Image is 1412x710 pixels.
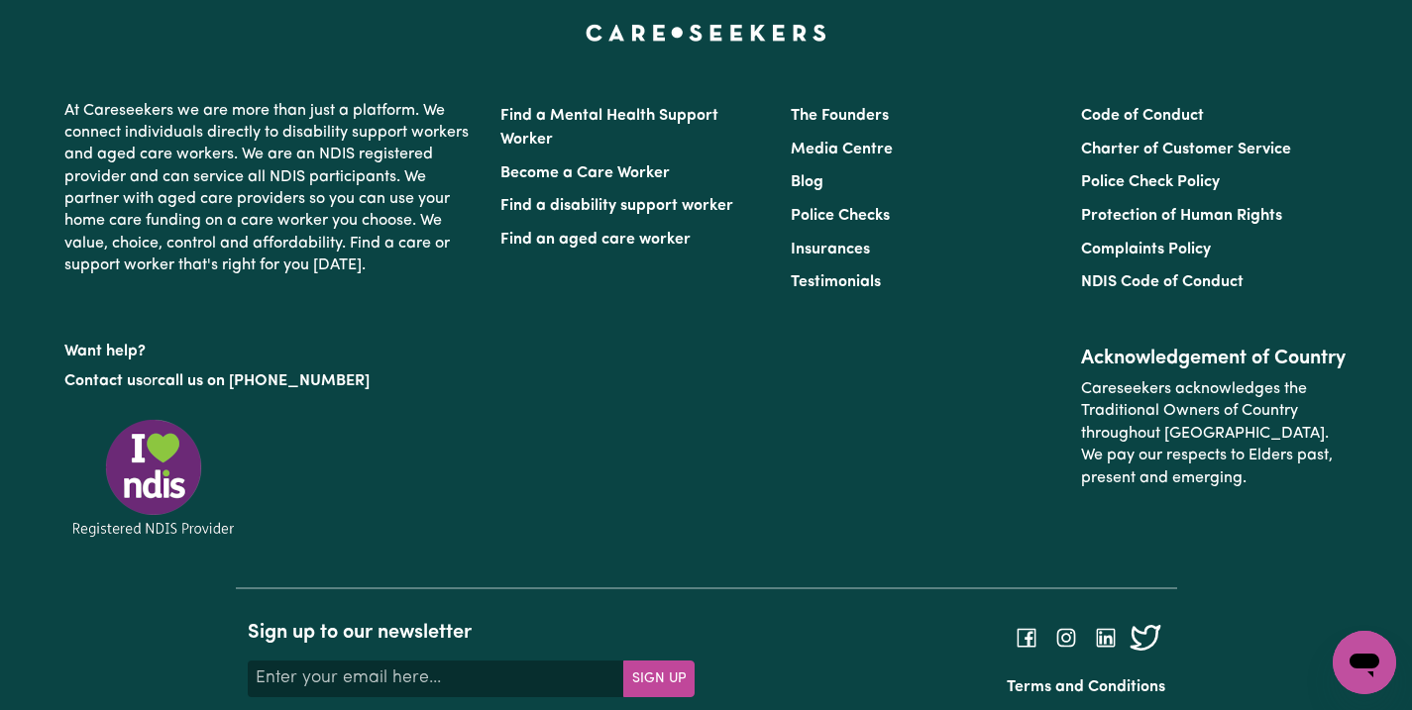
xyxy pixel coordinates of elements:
a: The Founders [791,108,889,124]
a: Follow Careseekers on Facebook [1015,630,1038,646]
a: Find a Mental Health Support Worker [500,108,718,148]
a: Complaints Policy [1081,242,1211,257]
a: Find a disability support worker [500,198,733,214]
a: Police Checks [791,208,890,224]
a: Terms and Conditions [1007,679,1165,695]
p: or [64,362,477,400]
a: Contact us [64,373,143,389]
a: Testimonials [791,274,881,290]
a: Follow Careseekers on LinkedIn [1094,630,1118,646]
a: Insurances [791,242,870,257]
a: Become a Care Worker [500,165,670,181]
a: Protection of Human Rights [1081,208,1282,224]
p: At Careseekers we are more than just a platform. We connect individuals directly to disability su... [64,92,477,285]
a: Code of Conduct [1081,108,1204,124]
button: Subscribe [623,660,695,696]
a: Police Check Policy [1081,174,1220,190]
a: Find an aged care worker [500,232,691,248]
iframe: Button to launch messaging window [1333,631,1396,694]
a: Media Centre [791,142,893,157]
input: Enter your email here... [248,660,624,696]
a: Blog [791,174,823,190]
a: call us on [PHONE_NUMBER] [158,373,370,389]
a: NDIS Code of Conduct [1081,274,1244,290]
img: Registered NDIS provider [64,416,243,540]
a: Follow Careseekers on Instagram [1054,630,1078,646]
p: Want help? [64,333,477,362]
h2: Acknowledgement of Country [1081,347,1348,370]
h2: Sign up to our newsletter [248,621,695,645]
p: Careseekers acknowledges the Traditional Owners of Country throughout [GEOGRAPHIC_DATA]. We pay o... [1081,370,1348,497]
a: Follow Careseekers on Twitter [1134,630,1157,646]
a: Careseekers home page [586,25,826,41]
a: Charter of Customer Service [1081,142,1291,157]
